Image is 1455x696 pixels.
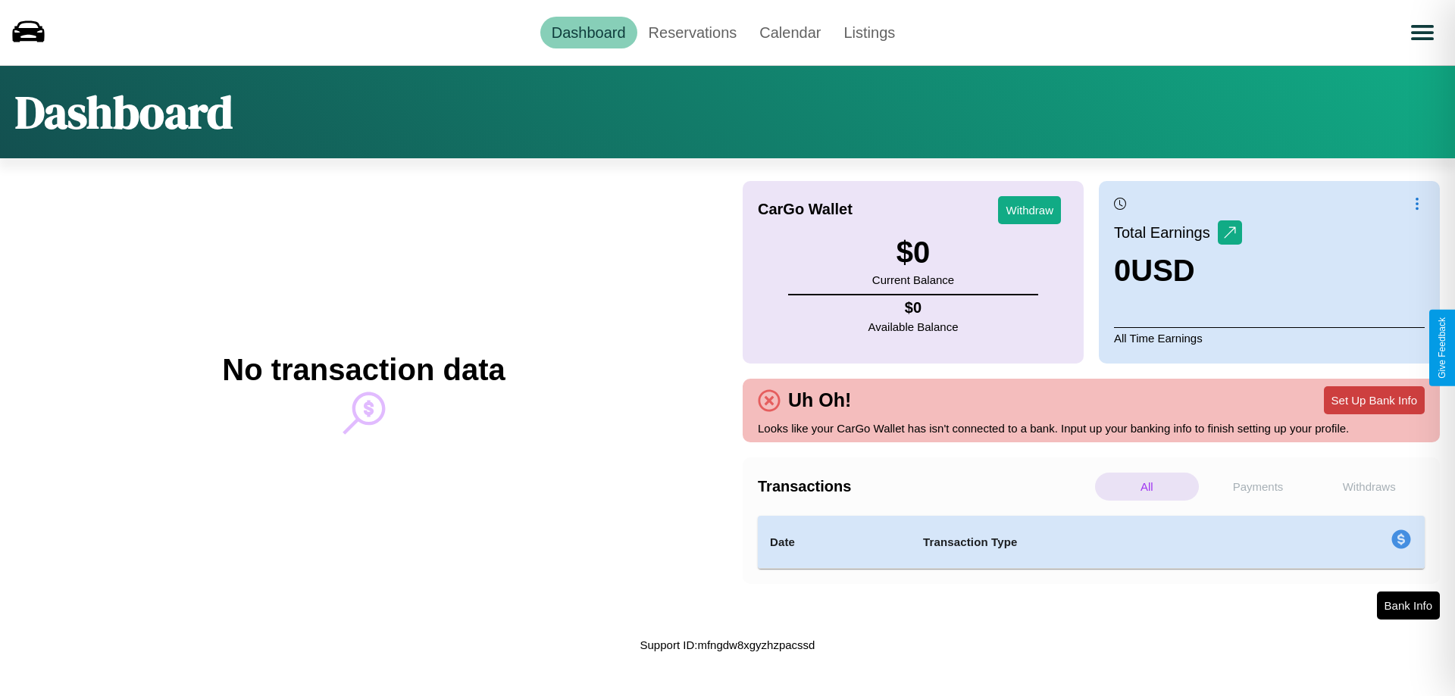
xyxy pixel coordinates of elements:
div: Give Feedback [1437,317,1447,379]
h4: Date [770,533,899,551]
h4: Transactions [758,478,1091,495]
h4: $ 0 [868,299,959,317]
button: Open menu [1401,11,1444,54]
h4: Transaction Type [923,533,1267,551]
h2: No transaction data [222,353,505,387]
h3: $ 0 [872,236,954,270]
h1: Dashboard [15,81,233,143]
a: Listings [832,17,906,48]
p: Current Balance [872,270,954,290]
h4: Uh Oh! [781,389,859,411]
p: Available Balance [868,317,959,337]
table: simple table [758,516,1425,569]
p: Looks like your CarGo Wallet has isn't connected to a bank. Input up your banking info to finish ... [758,418,1425,439]
button: Set Up Bank Info [1324,386,1425,414]
button: Bank Info [1377,591,1440,620]
p: Payments [1206,473,1310,501]
button: Withdraw [998,196,1061,224]
p: Total Earnings [1114,219,1218,246]
a: Reservations [637,17,749,48]
h4: CarGo Wallet [758,201,853,218]
a: Dashboard [540,17,637,48]
a: Calendar [748,17,832,48]
h3: 0 USD [1114,254,1242,288]
p: All [1095,473,1199,501]
p: Support ID: mfngdw8xgyzhzpacssd [640,635,815,655]
p: Withdraws [1317,473,1421,501]
p: All Time Earnings [1114,327,1425,348]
